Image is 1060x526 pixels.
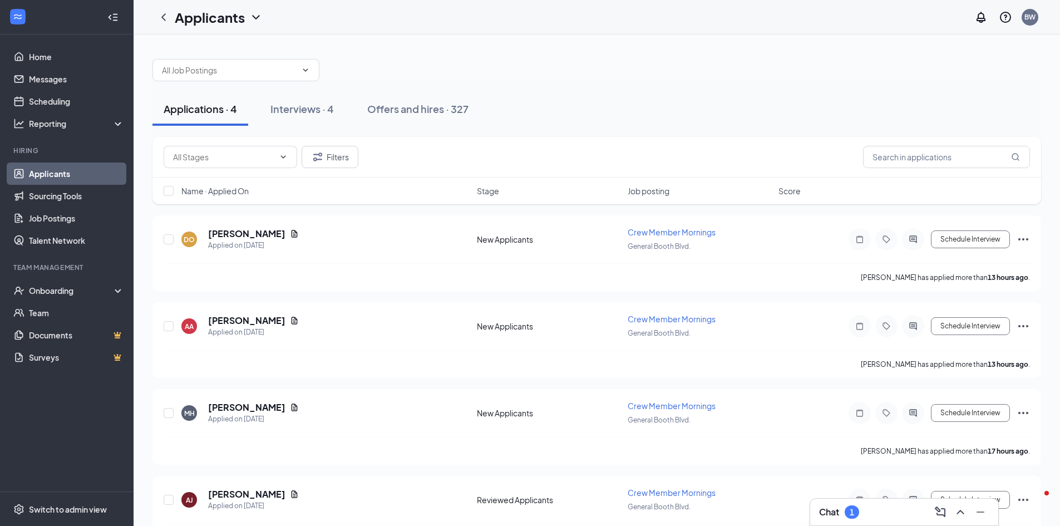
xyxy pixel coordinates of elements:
[1024,12,1036,22] div: BW
[477,494,621,505] div: Reviewed Applicants
[13,504,24,515] svg: Settings
[778,185,801,196] span: Score
[954,505,967,519] svg: ChevronUp
[1022,488,1049,515] iframe: Intercom live chat
[850,508,854,517] div: 1
[819,506,839,518] h3: Chat
[29,90,124,112] a: Scheduling
[628,488,716,498] span: Crew Member Mornings
[367,102,469,116] div: Offers and hires · 327
[853,235,866,244] svg: Note
[208,314,285,327] h5: [PERSON_NAME]
[13,263,122,272] div: Team Management
[853,322,866,331] svg: Note
[906,495,920,504] svg: ActiveChat
[906,409,920,417] svg: ActiveChat
[861,273,1030,282] p: [PERSON_NAME] has applied more than .
[880,409,893,417] svg: Tag
[931,230,1010,248] button: Schedule Interview
[290,403,299,412] svg: Document
[173,151,274,163] input: All Stages
[157,11,170,24] svg: ChevronLeft
[951,503,969,521] button: ChevronUp
[290,229,299,238] svg: Document
[29,324,124,346] a: DocumentsCrown
[628,242,691,250] span: General Booth Blvd.
[184,409,195,418] div: MH
[184,235,195,244] div: DO
[880,235,893,244] svg: Tag
[175,8,245,27] h1: Applicants
[208,500,299,512] div: Applied on [DATE]
[880,495,893,504] svg: Tag
[185,322,194,331] div: AA
[628,416,691,424] span: General Booth Blvd.
[477,185,499,196] span: Stage
[208,414,299,425] div: Applied on [DATE]
[29,285,115,296] div: Onboarding
[988,360,1028,368] b: 13 hours ago
[186,495,193,505] div: AJ
[301,66,310,75] svg: ChevronDown
[1017,319,1030,333] svg: Ellipses
[302,146,358,168] button: Filter Filters
[12,11,23,22] svg: WorkstreamLogo
[208,228,285,240] h5: [PERSON_NAME]
[208,327,299,338] div: Applied on [DATE]
[270,102,334,116] div: Interviews · 4
[29,346,124,368] a: SurveysCrown
[29,46,124,68] a: Home
[208,240,299,251] div: Applied on [DATE]
[628,227,716,237] span: Crew Member Mornings
[988,447,1028,455] b: 17 hours ago
[1017,493,1030,507] svg: Ellipses
[628,185,669,196] span: Job posting
[628,503,691,511] span: General Booth Blvd.
[477,407,621,419] div: New Applicants
[931,404,1010,422] button: Schedule Interview
[249,11,263,24] svg: ChevronDown
[853,409,866,417] svg: Note
[290,316,299,325] svg: Document
[29,504,107,515] div: Switch to admin view
[974,505,987,519] svg: Minimize
[853,495,866,504] svg: Note
[1011,153,1020,161] svg: MagnifyingGlass
[13,285,24,296] svg: UserCheck
[477,234,621,245] div: New Applicants
[477,321,621,332] div: New Applicants
[880,322,893,331] svg: Tag
[13,146,122,155] div: Hiring
[863,146,1030,168] input: Search in applications
[29,302,124,324] a: Team
[29,163,124,185] a: Applicants
[1017,406,1030,420] svg: Ellipses
[931,317,1010,335] button: Schedule Interview
[107,12,119,23] svg: Collapse
[164,102,237,116] div: Applications · 4
[29,229,124,252] a: Talent Network
[208,401,285,414] h5: [PERSON_NAME]
[628,314,716,324] span: Crew Member Mornings
[279,153,288,161] svg: ChevronDown
[972,503,989,521] button: Minimize
[29,185,124,207] a: Sourcing Tools
[29,118,125,129] div: Reporting
[162,64,297,76] input: All Job Postings
[999,11,1012,24] svg: QuestionInfo
[934,505,947,519] svg: ComposeMessage
[290,490,299,499] svg: Document
[931,491,1010,509] button: Schedule Interview
[628,329,691,337] span: General Booth Blvd.
[208,488,285,500] h5: [PERSON_NAME]
[931,503,949,521] button: ComposeMessage
[861,360,1030,369] p: [PERSON_NAME] has applied more than .
[906,322,920,331] svg: ActiveChat
[628,401,716,411] span: Crew Member Mornings
[29,207,124,229] a: Job Postings
[974,11,988,24] svg: Notifications
[13,118,24,129] svg: Analysis
[311,150,324,164] svg: Filter
[861,446,1030,456] p: [PERSON_NAME] has applied more than .
[29,68,124,90] a: Messages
